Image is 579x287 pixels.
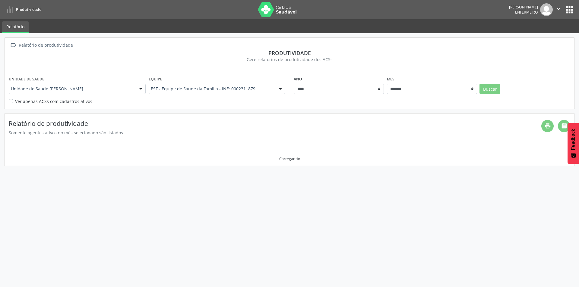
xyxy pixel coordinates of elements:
[9,56,570,63] div: Gere relatórios de produtividade dos ACSs
[515,10,538,15] span: Enfermeiro
[553,3,564,16] button: 
[9,41,74,50] a:  Relatório de produtividade
[9,120,541,127] h4: Relatório de produtividade
[509,5,538,10] div: [PERSON_NAME]
[4,5,41,14] a: Produtividade
[149,74,162,84] label: Equipe
[479,84,500,94] button: Buscar
[151,86,273,92] span: ESF - Equipe de Saude da Familia - INE: 0002311879
[11,86,133,92] span: Unidade de Saude [PERSON_NAME]
[571,129,576,150] span: Feedback
[17,41,74,50] div: Relatório de produtividade
[568,123,579,164] button: Feedback - Mostrar pesquisa
[9,50,570,56] div: Produtividade
[15,98,92,105] label: Ver apenas ACSs com cadastros ativos
[294,74,302,84] label: Ano
[9,129,541,136] div: Somente agentes ativos no mês selecionado são listados
[9,74,44,84] label: Unidade de saúde
[540,3,553,16] img: img
[564,5,575,15] button: apps
[16,7,41,12] span: Produtividade
[279,156,300,161] div: Carregando
[9,41,17,50] i: 
[2,21,29,33] a: Relatório
[555,5,562,12] i: 
[387,74,394,84] label: Mês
